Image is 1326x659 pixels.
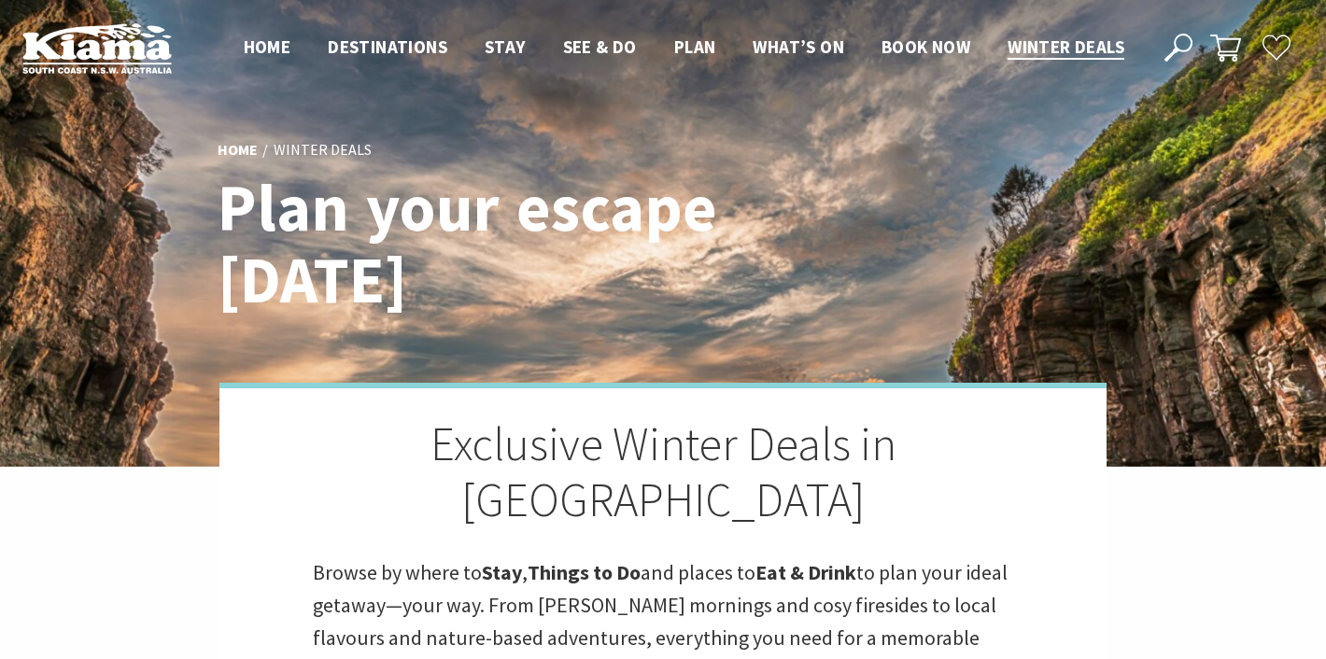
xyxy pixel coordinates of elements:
[563,35,637,58] span: See & Do
[244,35,291,58] span: Home
[674,35,716,58] span: Plan
[225,33,1143,63] nav: Main Menu
[218,173,745,316] h1: Plan your escape [DATE]
[755,559,856,585] strong: Eat & Drink
[528,559,641,585] strong: Things to Do
[328,35,447,58] span: Destinations
[22,22,172,74] img: Kiama Logo
[485,35,526,58] span: Stay
[274,138,372,162] li: Winter Deals
[753,35,844,58] span: What’s On
[313,416,1013,528] h2: Exclusive Winter Deals in [GEOGRAPHIC_DATA]
[218,140,258,161] a: Home
[482,559,522,585] strong: Stay
[1008,35,1124,58] span: Winter Deals
[882,35,970,58] span: Book now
